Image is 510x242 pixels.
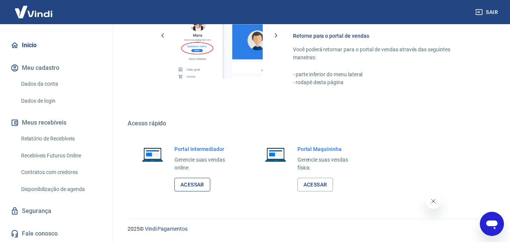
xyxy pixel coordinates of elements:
[9,114,104,131] button: Meus recebíveis
[474,5,501,19] button: Sair
[260,145,291,163] img: Imagem de um notebook aberto
[145,226,188,232] a: Vindi Pagamentos
[426,194,441,209] iframe: Fechar mensagem
[480,212,504,236] iframe: Botão para abrir a janela de mensagens
[9,37,104,54] a: Início
[5,5,63,11] span: Olá! Precisa de ajuda?
[174,145,237,153] h6: Portal Intermediador
[18,76,104,92] a: Dados da conta
[293,46,474,62] p: Você poderá retornar para o portal de vendas através das seguintes maneiras:
[9,203,104,219] a: Segurança
[174,178,210,192] a: Acessar
[293,79,474,86] p: - rodapé desta página
[9,225,104,242] a: Fale conosco
[128,120,492,127] h5: Acesso rápido
[18,148,104,163] a: Recebíveis Futuros Online
[174,156,237,172] p: Gerencie suas vendas online.
[293,32,474,40] h6: Retorne para o portal de vendas
[297,178,333,192] a: Acessar
[18,182,104,197] a: Disponibilização de agenda
[297,156,360,172] p: Gerencie suas vendas física.
[137,145,168,163] img: Imagem de um notebook aberto
[9,0,58,23] img: Vindi
[128,225,492,233] p: 2025 ©
[297,145,360,153] h6: Portal Maquininha
[18,131,104,146] a: Relatório de Recebíveis
[18,93,104,109] a: Dados de login
[293,71,474,79] p: - parte inferior do menu lateral
[9,60,104,76] button: Meu cadastro
[18,165,104,180] a: Contratos com credores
